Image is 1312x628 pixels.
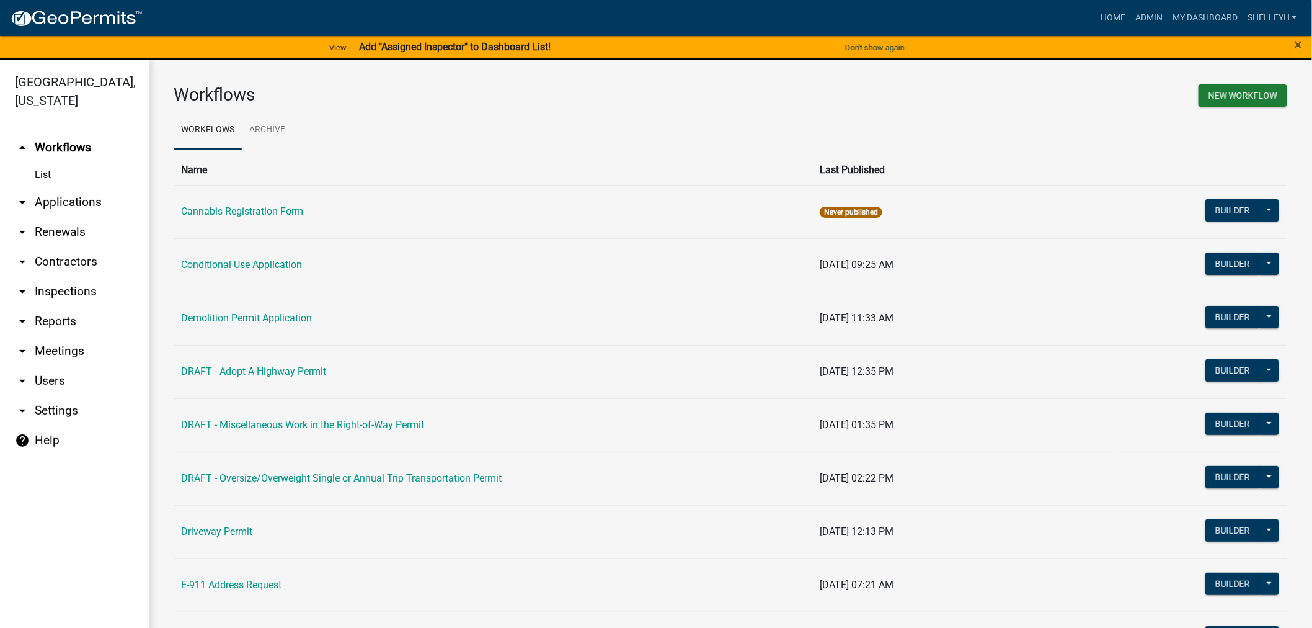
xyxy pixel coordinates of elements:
[181,526,252,537] a: Driveway Permit
[15,284,30,299] i: arrow_drop_down
[820,259,893,271] span: [DATE] 09:25 AM
[1199,84,1287,107] button: New Workflow
[174,84,721,105] h3: Workflows
[1205,359,1260,382] button: Builder
[15,195,30,210] i: arrow_drop_down
[820,472,893,484] span: [DATE] 02:22 PM
[15,314,30,329] i: arrow_drop_down
[1096,6,1130,30] a: Home
[1205,199,1260,222] button: Builder
[174,155,812,185] th: Name
[15,344,30,359] i: arrow_drop_down
[820,526,893,537] span: [DATE] 12:13 PM
[1205,466,1260,488] button: Builder
[1205,573,1260,595] button: Builder
[181,259,302,271] a: Conditional Use Application
[181,366,326,377] a: DRAFT - Adopt-A-Highway Permit
[820,312,893,324] span: [DATE] 11:33 AM
[242,110,293,150] a: Archive
[820,207,882,218] span: Never published
[359,41,551,53] strong: Add "Assigned Inspector" to Dashboard List!
[324,37,352,58] a: View
[15,140,30,155] i: arrow_drop_up
[181,579,281,591] a: E-911 Address Request
[181,419,424,431] a: DRAFT - Miscellaneous Work in the Right-of-Way Permit
[1205,253,1260,275] button: Builder
[174,110,242,150] a: Workflows
[1295,36,1303,53] span: ×
[181,312,312,324] a: Demolition Permit Application
[812,155,1116,185] th: Last Published
[820,366,893,377] span: [DATE] 12:35 PM
[181,205,303,217] a: Cannabis Registration Form
[1295,37,1303,52] button: Close
[1168,6,1243,30] a: My Dashboard
[15,403,30,418] i: arrow_drop_down
[15,254,30,269] i: arrow_drop_down
[1243,6,1302,30] a: shelleyh
[181,472,502,484] a: DRAFT - Oversize/Overweight Single or Annual Trip Transportation Permit
[1205,413,1260,435] button: Builder
[15,433,30,448] i: help
[820,579,893,591] span: [DATE] 07:21 AM
[820,419,893,431] span: [DATE] 01:35 PM
[1205,306,1260,328] button: Builder
[15,225,30,240] i: arrow_drop_down
[15,374,30,388] i: arrow_drop_down
[1205,519,1260,542] button: Builder
[1130,6,1168,30] a: Admin
[840,37,910,58] button: Don't show again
